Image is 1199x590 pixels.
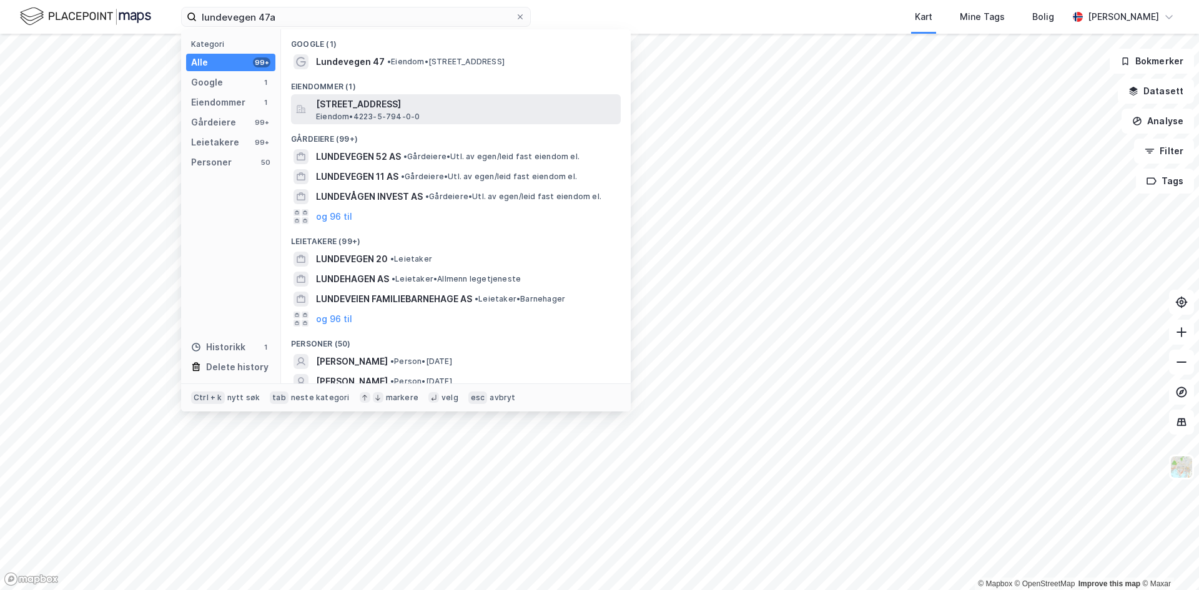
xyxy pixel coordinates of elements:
div: 99+ [253,117,270,127]
span: • [390,376,394,386]
div: Leietakere (99+) [281,227,631,249]
a: Mapbox [978,579,1012,588]
span: LUNDEVEGEN 52 AS [316,149,401,164]
div: Ctrl + k [191,391,225,404]
div: nytt søk [227,393,260,403]
div: Alle [191,55,208,70]
input: Søk på adresse, matrikkel, gårdeiere, leietakere eller personer [197,7,515,26]
img: logo.f888ab2527a4732fd821a326f86c7f29.svg [20,6,151,27]
div: Kart [915,9,932,24]
div: Eiendommer [191,95,245,110]
div: Leietakere [191,135,239,150]
div: neste kategori [291,393,350,403]
div: Google [191,75,223,90]
span: LUNDEVEIEN FAMILIEBARNEHAGE AS [316,292,472,307]
span: • [390,254,394,263]
button: og 96 til [316,312,352,327]
div: Personer [191,155,232,170]
div: Gårdeiere [191,115,236,130]
span: [PERSON_NAME] [316,354,388,369]
div: 1 [260,77,270,87]
span: • [387,57,391,66]
div: 1 [260,97,270,107]
span: Eiendom • [STREET_ADDRESS] [387,57,505,67]
span: Lundevegen 47 [316,54,385,69]
span: • [475,294,478,303]
span: • [401,172,405,181]
div: tab [270,391,289,404]
div: Personer (50) [281,329,631,352]
span: [STREET_ADDRESS] [316,97,616,112]
span: Gårdeiere • Utl. av egen/leid fast eiendom el. [425,192,601,202]
a: Mapbox homepage [4,572,59,586]
span: Leietaker • Barnehager [475,294,565,304]
button: Filter [1134,139,1194,164]
div: Mine Tags [960,9,1005,24]
span: Leietaker • Allmenn legetjeneste [392,274,521,284]
img: Z [1170,455,1193,479]
div: [PERSON_NAME] [1088,9,1159,24]
span: LUNDEVEGEN 20 [316,252,388,267]
div: Eiendommer (1) [281,72,631,94]
span: LUNDEVEGEN 11 AS [316,169,398,184]
div: Bolig [1032,9,1054,24]
div: esc [468,391,488,404]
button: og 96 til [316,209,352,224]
button: Analyse [1122,109,1194,134]
span: • [425,192,429,201]
div: Kontrollprogram for chat [1137,530,1199,590]
div: velg [442,393,458,403]
div: avbryt [490,393,515,403]
span: • [392,274,395,283]
div: 99+ [253,137,270,147]
span: Gårdeiere • Utl. av egen/leid fast eiendom el. [403,152,580,162]
span: LUNDEVÅGEN INVEST AS [316,189,423,204]
div: 1 [260,342,270,352]
span: • [390,356,394,366]
div: Google (1) [281,29,631,52]
div: Kategori [191,39,275,49]
button: Bokmerker [1110,49,1194,74]
button: Tags [1136,169,1194,194]
span: Person • [DATE] [390,356,452,366]
a: Improve this map [1078,579,1140,588]
iframe: Chat Widget [1137,530,1199,590]
span: Leietaker [390,254,432,264]
span: Person • [DATE] [390,376,452,386]
span: [PERSON_NAME] [316,374,388,389]
span: Eiendom • 4223-5-794-0-0 [316,112,420,122]
div: 99+ [253,57,270,67]
div: Historikk [191,340,245,355]
div: markere [386,393,418,403]
button: Datasett [1118,79,1194,104]
span: LUNDEHAGEN AS [316,272,389,287]
a: OpenStreetMap [1015,579,1075,588]
div: Gårdeiere (99+) [281,124,631,147]
span: Gårdeiere • Utl. av egen/leid fast eiendom el. [401,172,577,182]
div: Delete history [206,360,269,375]
span: • [403,152,407,161]
div: 50 [260,157,270,167]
